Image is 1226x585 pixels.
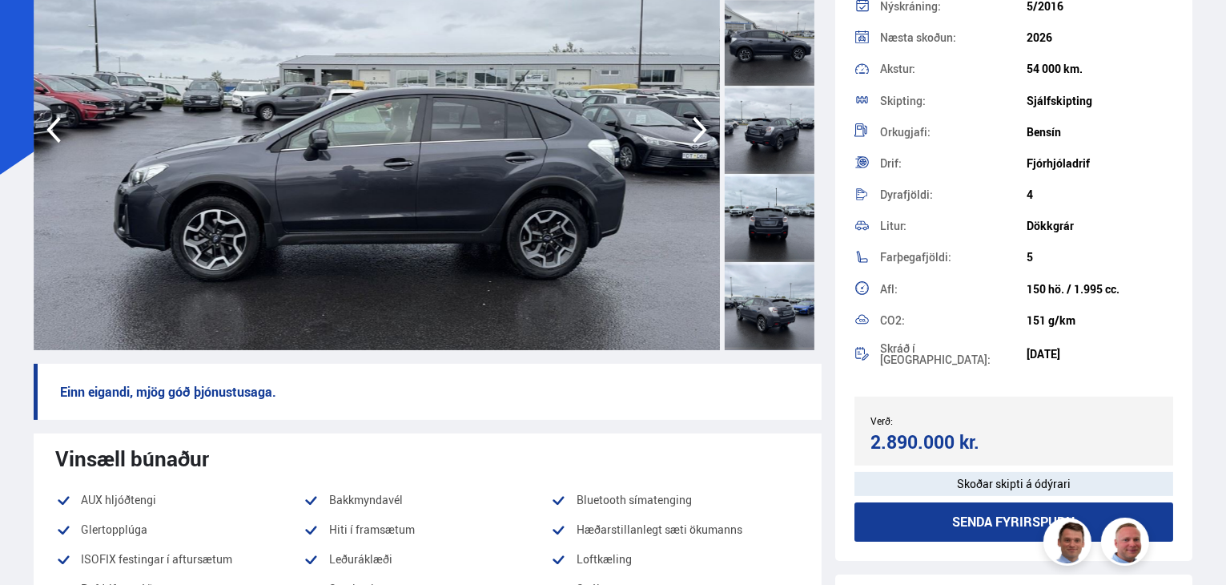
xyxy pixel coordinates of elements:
[880,189,1027,200] div: Dyrafjöldi:
[1027,220,1173,232] div: Dökkgrár
[880,315,1027,326] div: CO2:
[1027,314,1173,327] div: 151 g/km
[1027,95,1173,107] div: Sjálfskipting
[870,415,1014,426] div: Verð:
[880,63,1027,75] div: Akstur:
[551,550,798,569] li: Loftkæling
[880,1,1027,12] div: Nýskráning:
[1027,251,1173,264] div: 5
[880,95,1027,107] div: Skipting:
[34,364,822,420] p: Einn eigandi, mjög góð þjónustusaga.
[1027,283,1173,296] div: 150 hö. / 1.995 cc.
[1046,520,1094,568] img: FbJEzSuNWCJXmdc-.webp
[56,550,303,569] li: ISOFIX festingar í aftursætum
[880,32,1027,43] div: Næsta skoðun:
[1027,63,1173,75] div: 54 000 km.
[303,490,551,510] li: Bakkmyndavél
[303,550,551,569] li: Leðuráklæði
[854,502,1174,542] button: Senda fyrirspurn
[13,6,61,54] button: Open LiveChat chat widget
[854,472,1174,496] div: Skoðar skipti á ódýrari
[1027,348,1173,361] div: [DATE]
[1027,126,1173,139] div: Bensín
[1027,188,1173,201] div: 4
[551,490,798,510] li: Bluetooth símatenging
[880,220,1027,232] div: Litur:
[56,490,303,510] li: AUX hljóðtengi
[880,343,1027,365] div: Skráð í [GEOGRAPHIC_DATA]:
[303,520,551,539] li: Hiti í framsætum
[551,520,798,539] li: Hæðarstillanlegt sæti ökumanns
[56,446,799,470] div: Vinsæll búnaður
[880,127,1027,138] div: Orkugjafi:
[1027,157,1173,170] div: Fjórhjóladrif
[880,252,1027,263] div: Farþegafjöldi:
[870,431,1009,453] div: 2.890.000 kr.
[880,158,1027,169] div: Drif:
[1103,520,1152,568] img: siFngHWaQ9KaOqBr.png
[1027,31,1173,44] div: 2026
[56,520,303,539] li: Glertopplúga
[880,284,1027,295] div: Afl:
